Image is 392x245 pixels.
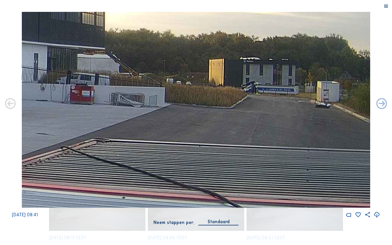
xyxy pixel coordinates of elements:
[154,220,194,225] div: Neem stappen per:
[12,212,38,217] span: [DATE] 08:41
[4,98,17,111] i: Forward
[22,12,370,208] img: Image
[207,218,230,225] div: Standaard
[375,98,388,111] i: Back
[198,218,238,225] div: Standaard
